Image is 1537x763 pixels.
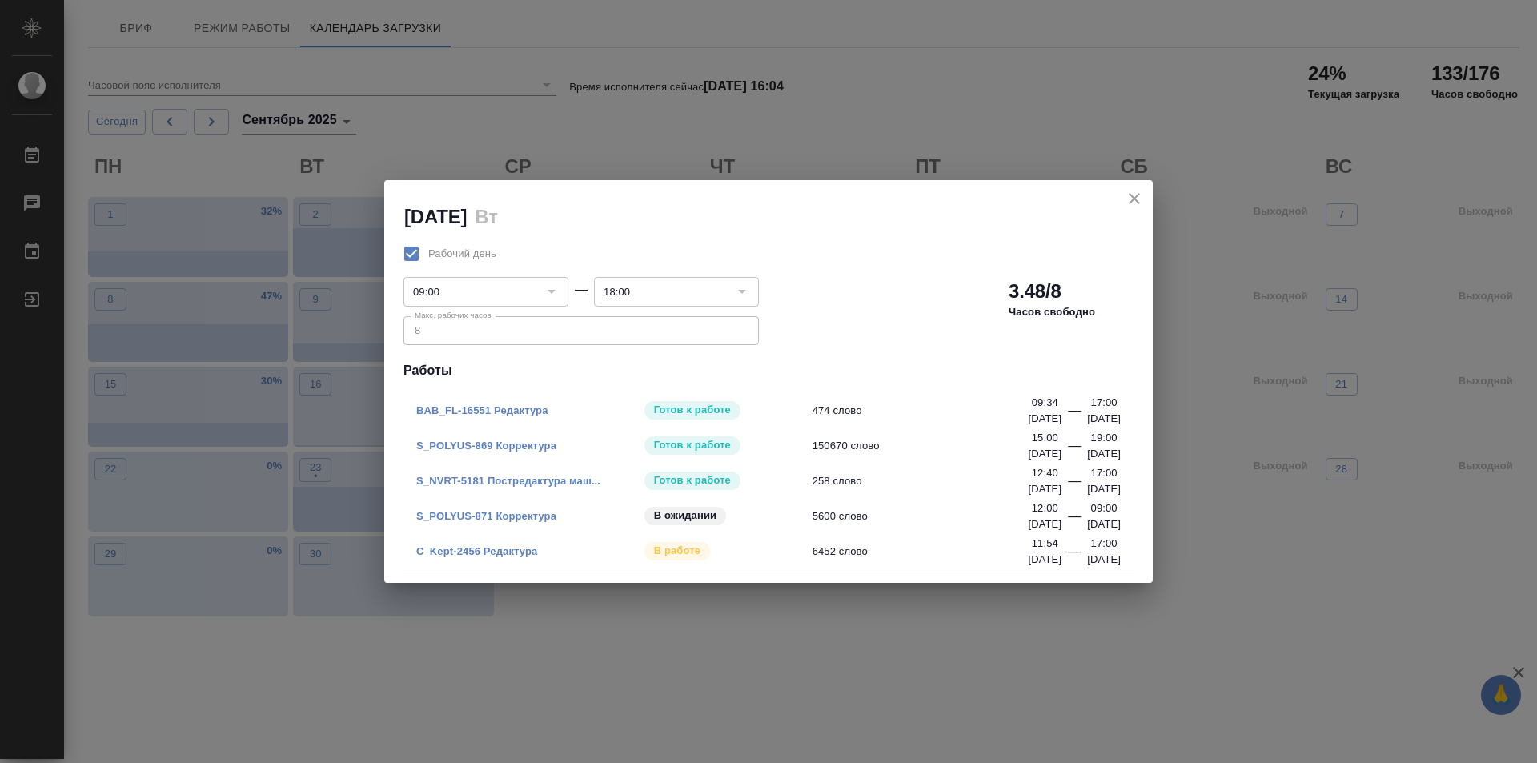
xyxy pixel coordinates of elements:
p: Готов к работе [654,437,731,453]
span: Рабочий день [428,246,496,262]
p: В ожидании [654,508,717,524]
div: — [1068,472,1081,497]
p: [DATE] [1028,446,1061,462]
p: Готов к работе [654,402,731,418]
button: close [1122,187,1146,211]
p: 09:00 [1091,500,1118,516]
span: 258 слово [813,473,1039,489]
a: S_NVRT-5181 Постредактура маш... [416,475,600,487]
p: Готов к работе [654,472,731,488]
p: [DATE] [1087,446,1121,462]
span: 5600 слово [813,508,1039,524]
p: 19:00 [1091,430,1118,446]
a: S_POLYUS-869 Корректура [416,440,556,452]
p: [DATE] [1028,516,1061,532]
p: 12:00 [1032,500,1058,516]
p: 15:00 [1032,430,1058,446]
h2: [DATE] [404,206,467,227]
p: [DATE] [1028,552,1061,568]
h2: 3.48/8 [1009,279,1061,304]
div: — [575,280,588,299]
p: 09:34 [1032,395,1058,411]
a: C_Kept-2456 Редактура [416,545,537,557]
p: 17:00 [1091,536,1118,552]
span: 6452 слово [813,544,1039,560]
p: [DATE] [1087,411,1121,427]
div: — [1068,401,1081,427]
a: BAB_FL-16551 Редактура [416,404,548,416]
p: 12:40 [1032,465,1058,481]
span: 474 слово [813,403,1039,419]
p: Часов свободно [1009,304,1095,320]
p: В работе [654,543,700,559]
p: [DATE] [1087,552,1121,568]
p: 17:00 [1091,465,1118,481]
p: [DATE] [1087,516,1121,532]
h2: Вт [475,206,497,227]
p: [DATE] [1028,411,1061,427]
p: 11:54 [1032,536,1058,552]
h4: Работы [403,361,1134,380]
div: — [1068,436,1081,462]
span: 150670 слово [813,438,1039,454]
p: [DATE] [1028,481,1061,497]
p: [DATE] [1087,481,1121,497]
div: — [1068,542,1081,568]
a: S_POLYUS-871 Корректура [416,510,556,522]
p: 17:00 [1091,395,1118,411]
div: — [1068,507,1081,532]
